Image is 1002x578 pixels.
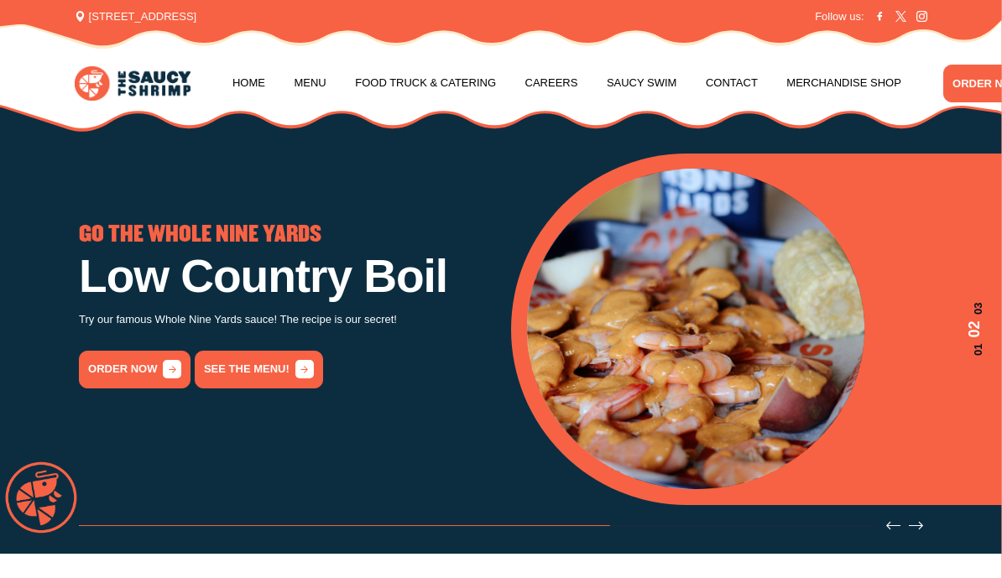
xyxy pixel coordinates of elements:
[963,303,986,315] span: 03
[79,310,491,330] p: Try our famous Whole Nine Yards sauce! The recipe is our secret!
[886,518,900,533] button: Previous slide
[527,169,986,489] div: 2 / 3
[963,343,986,355] span: 01
[79,224,321,245] span: GO THE WHOLE NINE YARDS
[79,253,491,299] h1: Low Country Boil
[786,51,901,115] a: Merchandise Shop
[706,51,758,115] a: Contact
[963,320,986,337] span: 02
[294,51,326,115] a: Menu
[79,351,190,388] a: order now
[607,51,677,115] a: Saucy Swim
[527,169,864,489] img: Banner Image
[525,51,578,115] a: Careers
[75,66,190,102] img: logo
[195,351,323,388] a: See the menu!
[355,51,496,115] a: Food Truck & Catering
[909,518,923,533] button: Next slide
[79,224,491,388] div: 2 / 3
[75,8,196,25] span: [STREET_ADDRESS]
[815,8,864,25] span: Follow us:
[232,51,265,115] a: Home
